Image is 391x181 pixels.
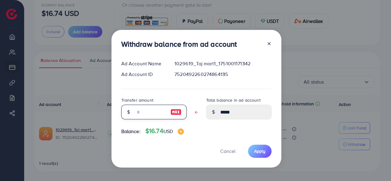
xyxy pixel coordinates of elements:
[254,148,265,154] span: Apply
[170,108,181,116] img: image
[365,154,386,176] iframe: Chat
[116,71,170,78] div: Ad Account ID
[213,145,243,158] button: Cancel
[145,127,184,135] h4: $16.74
[248,145,272,158] button: Apply
[121,128,141,135] span: Balance:
[178,129,184,135] img: image
[170,60,276,67] div: 1029619_Taj mart1_1751001171342
[116,60,170,67] div: Ad Account Name
[163,128,173,135] span: USD
[206,97,261,103] label: Total balance in ad account
[220,148,236,154] span: Cancel
[121,97,153,103] label: Transfer amount
[170,71,276,78] div: 7520492260274864135
[121,40,237,49] h3: Withdraw balance from ad account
